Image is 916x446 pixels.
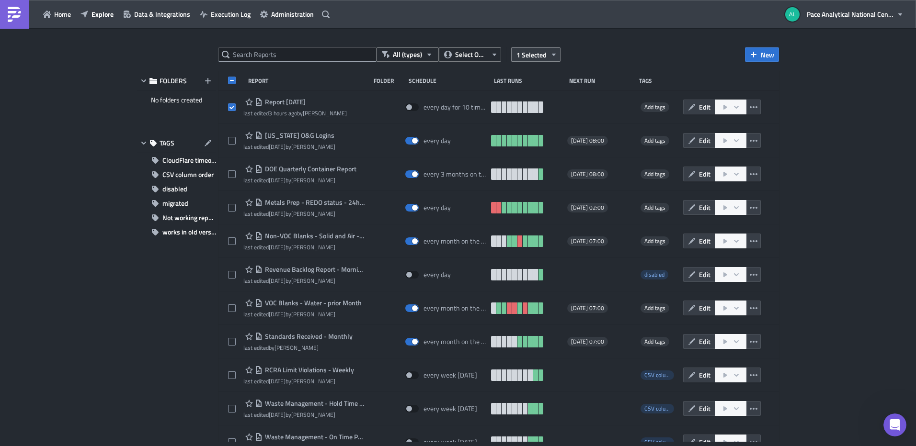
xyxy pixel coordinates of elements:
[160,77,187,85] span: FOLDERS
[269,176,286,185] time: 2025-06-10T14:24:40Z
[168,4,185,21] div: Close
[571,304,604,312] span: [DATE] 07:00
[263,265,365,274] span: Revenue Backlog Report - Morning (copy)
[644,102,665,111] span: Add tags
[137,211,216,225] button: Not working report either
[641,370,674,380] span: CSV column order
[243,143,335,150] div: last edited by [PERSON_NAME]
[263,366,354,374] span: RCRA Limit Violations - Weekly
[571,338,604,346] span: [DATE] 07:00
[162,182,187,196] span: disabled
[8,55,184,233] div: Julian says…
[424,136,451,145] div: every day
[243,411,365,418] div: last edited by [PERSON_NAME]
[263,332,353,341] span: Standards Received - Monthly
[644,169,665,178] span: Add tags
[263,98,306,106] span: Report 2025-08-19
[644,370,687,379] span: CSV column order
[248,77,369,84] div: Report
[76,7,118,22] a: Explore
[641,203,669,212] span: Add tags
[569,77,635,84] div: Next Run
[641,337,669,346] span: Add tags
[243,110,347,117] div: last edited by [PERSON_NAME]
[883,413,906,436] iframe: Intercom live chat
[118,7,195,22] button: Data & Integrations
[683,301,715,315] button: Edit
[263,198,365,207] span: Metals Prep - REDO status - 24hrs
[699,202,710,212] span: Edit
[255,7,319,22] a: Administration
[761,50,774,60] span: New
[393,49,422,60] span: All (types)
[269,377,286,386] time: 2025-07-18T18:21:30Z
[571,204,604,212] span: [DATE] 02:00
[195,7,255,22] button: Execution Log
[243,244,365,251] div: last edited by [PERSON_NAME]
[269,142,286,151] time: 2025-08-08T14:11:04Z
[424,103,487,111] div: every day for 10 times
[511,47,561,62] button: 1 Selected
[424,337,487,346] div: every month on the 1st
[243,344,353,351] div: last edited by [PERSON_NAME]
[683,401,715,416] button: Edit
[269,276,286,285] time: 2025-04-28T16:45:28Z
[269,410,286,419] time: 2025-05-06T13:38:38Z
[784,6,801,22] img: Avatar
[263,165,356,173] span: DOE Quarterly Container Report
[644,337,665,346] span: Add tags
[27,5,43,21] img: Profile image for Julian
[683,100,715,114] button: Edit
[683,368,715,382] button: Edit
[494,77,564,84] div: Last Runs
[424,237,487,245] div: every month on the 1st
[8,55,151,212] div: -------------Trouble connecting to data?Check out theDocumentationorreplyto this message.[PERSON_...
[424,170,487,178] div: every 3 months on the 1st
[644,236,665,245] span: Add tags
[269,243,286,252] time: 2025-05-01T17:35:05Z
[160,139,174,147] span: TAGS
[641,169,669,179] span: Add tags
[641,303,669,313] span: Add tags
[683,167,715,181] button: Edit
[644,303,665,312] span: Add tags
[269,109,297,118] time: 2025-08-19T11:45:48Z
[424,270,451,279] div: every day
[263,399,365,408] span: Waste Management - Hold Time Performance Detail - Weekly
[639,77,679,84] div: Tags
[424,304,487,312] div: every month on the 1st
[15,313,23,321] button: Emoji picker
[699,336,710,346] span: Edit
[641,102,669,112] span: Add tags
[779,4,909,25] button: Pace Analytical National Center for Testing and Innovation
[641,404,674,413] span: CSV column order
[699,102,710,112] span: Edit
[455,49,487,60] span: Select Owner
[641,270,668,279] span: disabled
[46,12,104,22] p: Active over [DATE]
[571,170,604,178] span: [DATE] 08:00
[15,197,34,204] b: reply
[807,9,893,19] span: Pace Analytical National Center for Testing and Innovation
[699,236,710,246] span: Edit
[374,77,404,84] div: Folder
[683,334,715,349] button: Edit
[516,50,547,60] span: 1 Selected
[8,293,183,310] textarea: Message…
[271,9,314,19] span: Administration
[38,7,76,22] button: Home
[263,232,365,240] span: Non-VOC Blanks - Solid and Air - prior Month
[699,370,710,380] span: Edit
[263,299,362,307] span: VOC Blanks - Water - prior Month
[409,77,489,84] div: Schedule
[424,404,477,413] div: every week on Monday
[134,9,190,19] span: Data & Integrations
[137,167,216,182] button: CSV column order
[699,403,710,413] span: Edit
[683,234,715,248] button: Edit
[699,169,710,179] span: Edit
[137,91,216,109] div: No folders created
